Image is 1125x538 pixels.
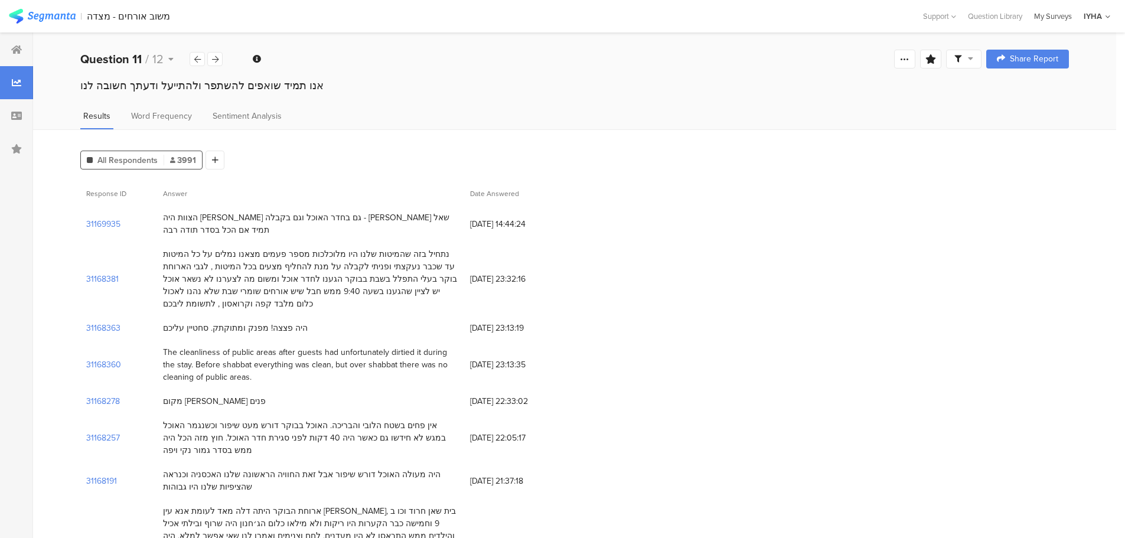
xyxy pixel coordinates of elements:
span: Results [83,110,110,122]
section: 31168278 [86,395,120,407]
div: The cleanliness of public areas after guests had unfortunately dirtied it during the stay. Before... [163,346,458,383]
span: 3991 [170,154,196,167]
span: [DATE] 22:33:02 [470,395,565,407]
span: Answer [163,188,187,199]
section: 31168257 [86,432,120,444]
section: 31168360 [86,358,121,371]
section: 31168381 [86,273,119,285]
div: IYHA [1084,11,1102,22]
section: 31169935 [86,218,120,230]
span: [DATE] 22:05:17 [470,432,565,444]
div: מקום [PERSON_NAME] פנים [163,395,266,407]
b: Question 11 [80,50,142,68]
a: My Surveys [1028,11,1078,22]
section: 31168191 [86,475,117,487]
span: Word Frequency [131,110,192,122]
span: 12 [152,50,164,68]
div: היה מעולה האוכל דורש שיפור אבל זאת החוויה הראשונה שלנו האכסניה וכנראה שהציפיות שלנו היו גבוהות [163,468,458,493]
span: Share Report [1010,55,1058,63]
div: אין פחים בשטח הלובי והבריכה. האוכל בבוקר דורש מעט שיפור וכשנגמר האוכל במגש לא חידשו גם כאשר היה 4... [163,419,458,457]
div: אנו תמיד שואפים להשתפר ולהתייעל ודעתך חשובה לנו [80,78,1069,93]
a: Question Library [962,11,1028,22]
span: [DATE] 23:13:35 [470,358,565,371]
div: נתחיל בזה שהמיטות שלנו היו מלוכלכות מספר פעמים מצאנו נמלים על כל המיטות עד שכבר נעקצתי ופניתי לקב... [163,248,458,310]
span: [DATE] 23:13:19 [470,322,565,334]
div: היה פצצה! מפנק ומתוקתק. סחטיין עליכם [163,322,308,334]
span: Sentiment Analysis [213,110,282,122]
img: segmanta logo [9,9,76,24]
span: / [145,50,149,68]
div: | [80,9,82,23]
div: משוב אורחים - מצדה [87,11,170,22]
span: [DATE] 14:44:24 [470,218,565,230]
span: All Respondents [97,154,158,167]
span: Response ID [86,188,126,199]
span: [DATE] 23:32:16 [470,273,565,285]
section: 31168363 [86,322,120,334]
span: [DATE] 21:37:18 [470,475,565,487]
div: הצוות היה [PERSON_NAME] גם בחדר האוכל וגם בקבלה - [PERSON_NAME] שאל תמיד אם הכל בסדר תודה רבה [163,211,458,236]
span: Date Answered [470,188,519,199]
div: Support [923,7,956,25]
